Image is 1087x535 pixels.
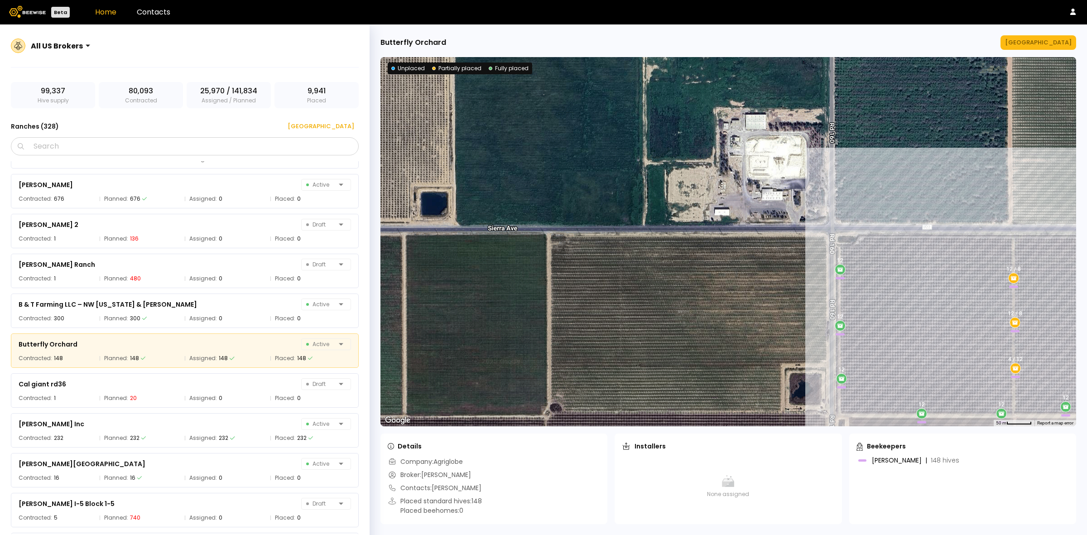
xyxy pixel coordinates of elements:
div: Placed standard hives: 148 Placed beehomes: 0 [388,496,482,516]
span: Contracted: [19,314,52,323]
div: 0 [297,513,301,522]
div: 136 [130,234,139,243]
div: Contracted [99,82,183,108]
div: 12 [919,401,925,408]
span: Planned: [104,354,128,363]
span: Contracted: [19,434,52,443]
span: 99,337 [41,86,65,96]
span: Placed: [275,434,295,443]
span: Placed: [275,314,295,323]
span: Planned: [104,314,128,323]
div: [PERSON_NAME] 2 [19,219,78,230]
a: Contacts [137,7,170,17]
div: 0 [297,473,301,482]
span: Contracted: [19,473,52,482]
div: 16 [130,473,135,482]
div: Partially placed [432,64,481,72]
div: 12 [837,257,843,264]
div: 0 [219,314,222,323]
span: Placed: [275,473,295,482]
span: 9,941 [308,86,326,96]
div: 0 [297,314,301,323]
div: Contacts: [PERSON_NAME] [388,483,481,493]
a: Home [95,7,116,17]
span: Contracted: [19,513,52,522]
div: 676 [130,194,140,203]
span: Contracted: [19,354,52,363]
span: Draft [306,498,335,509]
span: Placed: [275,274,295,283]
h3: Ranches ( 328 ) [11,120,59,133]
div: 740 [130,513,140,522]
span: Placed: [275,234,295,243]
div: 0 [297,234,301,243]
span: 148 hives [931,456,959,465]
div: Hive supply [11,82,95,108]
div: Broker: [PERSON_NAME] [388,470,471,480]
span: Planned: [104,473,128,482]
div: 0 [219,274,222,283]
span: Assigned: [189,194,217,203]
div: 0 [219,194,222,203]
div: 12 [1063,394,1069,400]
img: Beewise logo [9,6,46,18]
div: 12 [837,313,843,319]
span: Placed: [275,513,295,522]
span: Active [306,458,335,469]
span: Planned: [104,394,128,403]
span: Assigned: [189,314,217,323]
div: Butterfly Orchard [380,37,446,48]
span: Planned: [104,274,128,283]
button: [GEOGRAPHIC_DATA] [1000,35,1076,50]
div: 0 [297,274,301,283]
div: 1 [54,274,56,283]
span: Planned: [104,513,128,522]
div: B & T Farming LLC – NW [US_STATE] & [PERSON_NAME] [19,299,197,310]
div: 0 [219,394,222,403]
div: 5 [54,513,58,522]
span: Assigned: [189,234,217,243]
span: Active [306,419,335,429]
a: Open this area in Google Maps (opens a new window) [383,415,413,426]
div: 300 [130,314,140,323]
span: Active [306,299,335,310]
span: Planned: [104,434,128,443]
span: 80,093 [129,86,153,96]
span: Placed: [275,394,295,403]
div: 480 [130,274,141,283]
span: Contracted: [19,234,52,243]
div: 12 / 8 [1008,310,1022,317]
div: [PERSON_NAME] [19,179,73,190]
span: Draft [306,259,335,270]
div: 16 [54,473,59,482]
div: [PERSON_NAME] [872,457,959,463]
div: 0 [219,513,222,522]
div: [GEOGRAPHIC_DATA] [1005,38,1072,47]
div: 12 [998,401,1005,408]
div: 676 [54,194,64,203]
div: 148 [130,354,139,363]
span: Assigned: [189,434,217,443]
div: [PERSON_NAME] I-5 Block 1-5 [19,498,115,509]
span: Assigned: [189,354,217,363]
span: Assigned: [189,473,217,482]
a: Report a map error [1037,420,1073,425]
span: Planned: [104,234,128,243]
span: Assigned: [189,394,217,403]
div: Beekeepers [856,442,906,451]
span: Placed: [275,194,295,203]
div: Fully placed [489,64,529,72]
span: Planned: [104,194,128,203]
div: 4 / 12 [1008,356,1023,362]
div: Butterfly Orchard [19,339,77,350]
span: Draft [306,379,335,390]
div: 12 / 8 [1006,266,1021,272]
span: Assigned: [189,513,217,522]
div: Cal giant rd36 [19,379,66,390]
div: [PERSON_NAME] Ranch [19,259,95,270]
div: 148 [54,354,63,363]
span: Assigned: [189,274,217,283]
span: Active [306,179,335,190]
div: 12 [838,366,845,373]
div: 0 [219,473,222,482]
